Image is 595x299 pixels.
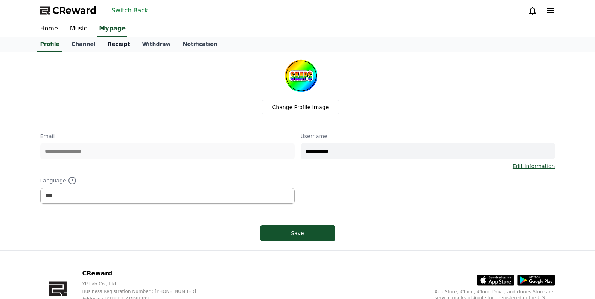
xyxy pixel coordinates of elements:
[64,21,93,37] a: Music
[260,225,335,241] button: Save
[52,5,97,17] span: CReward
[40,5,97,17] a: CReward
[301,132,555,140] p: Username
[82,269,208,278] p: CReward
[513,162,555,170] a: Edit Information
[97,21,127,37] a: Mypage
[34,21,64,37] a: Home
[262,100,340,114] label: Change Profile Image
[82,281,208,287] p: YP Lab Co., Ltd.
[40,176,295,185] p: Language
[40,132,295,140] p: Email
[82,288,208,294] p: Business Registration Number : [PHONE_NUMBER]
[109,5,151,17] button: Switch Back
[65,37,102,52] a: Channel
[283,58,319,94] img: profile_image
[177,37,224,52] a: Notification
[136,37,177,52] a: Withdraw
[275,229,320,237] div: Save
[102,37,136,52] a: Receipt
[37,37,62,52] a: Profile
